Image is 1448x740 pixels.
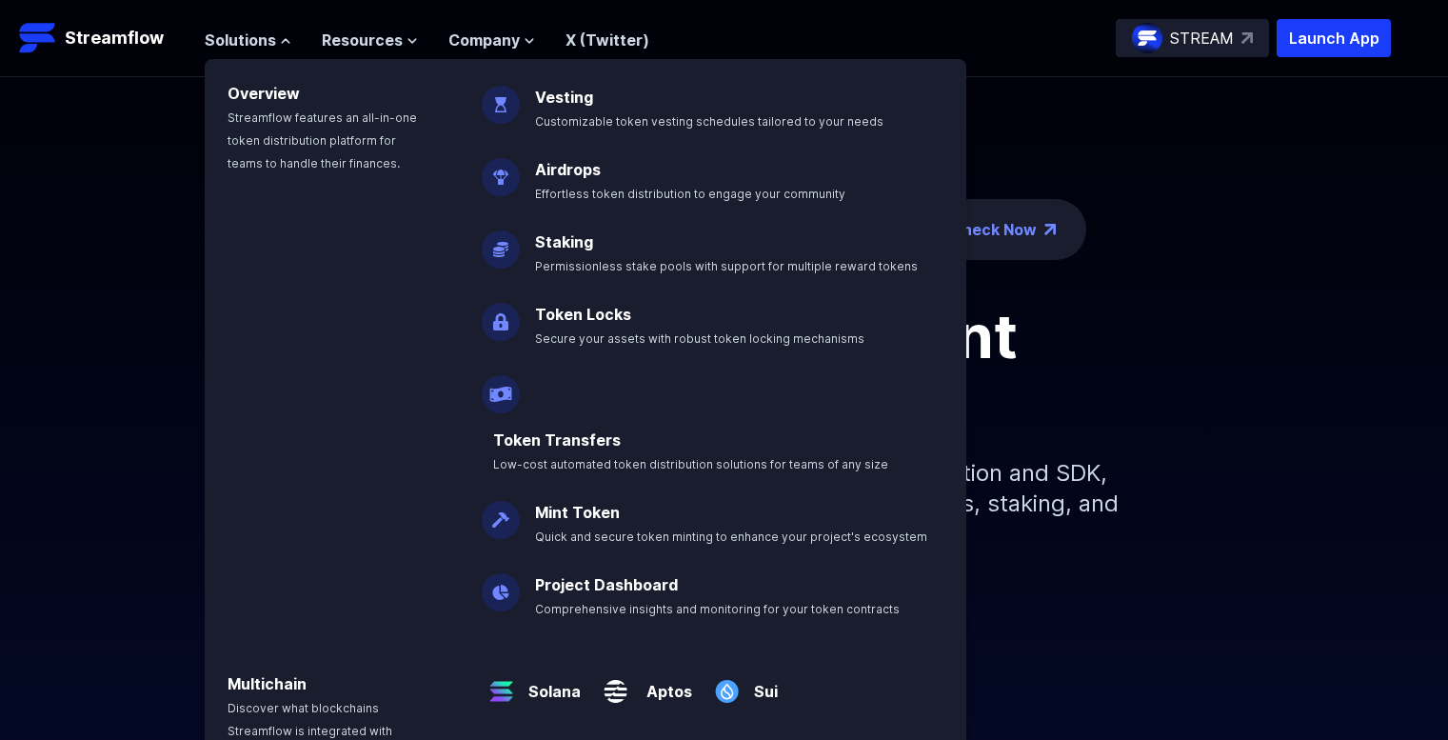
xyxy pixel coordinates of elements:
[535,160,601,179] a: Airdrops
[228,701,392,738] span: Discover what blockchains Streamflow is integrated with
[1277,19,1391,57] button: Launch App
[228,110,417,170] span: Streamflow features an all-in-one token distribution platform for teams to handle their finances.
[205,29,276,51] span: Solutions
[565,30,649,50] a: X (Twitter)
[1170,27,1234,50] p: STREAM
[228,84,300,103] a: Overview
[448,29,535,51] button: Company
[535,530,927,544] span: Quick and secure token minting to enhance your project's ecosystem
[521,665,581,703] a: Solana
[1044,224,1056,235] img: top-right-arrow.png
[65,25,164,51] p: Streamflow
[493,430,621,450] a: Token Transfers
[19,19,186,57] a: Streamflow
[482,360,520,413] img: Payroll
[535,602,900,616] span: Comprehensive insights and monitoring for your token contracts
[228,674,307,693] a: Multichain
[482,288,520,341] img: Token Locks
[1132,23,1162,53] img: streamflow-logo-circle.png
[482,143,520,196] img: Airdrops
[493,457,888,471] span: Low-cost automated token distribution solutions for teams of any size
[596,657,635,710] img: Aptos
[535,232,593,251] a: Staking
[482,657,521,710] img: Solana
[482,70,520,124] img: Vesting
[951,218,1037,241] a: Check Now
[635,665,692,703] a: Aptos
[1241,32,1253,44] img: top-right-arrow.svg
[482,558,520,611] img: Project Dashboard
[448,29,520,51] span: Company
[322,29,403,51] span: Resources
[535,331,864,346] span: Secure your assets with robust token locking mechanisms
[535,187,845,201] span: Effortless token distribution to engage your community
[535,305,631,324] a: Token Locks
[746,665,778,703] a: Sui
[205,29,291,51] button: Solutions
[535,114,883,129] span: Customizable token vesting schedules tailored to your needs
[322,29,418,51] button: Resources
[535,88,593,107] a: Vesting
[535,503,620,522] a: Mint Token
[535,575,678,594] a: Project Dashboard
[707,657,746,710] img: Sui
[1116,19,1269,57] a: STREAM
[19,19,57,57] img: Streamflow Logo
[482,215,520,269] img: Staking
[535,259,918,273] span: Permissionless stake pools with support for multiple reward tokens
[482,486,520,539] img: Mint Token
